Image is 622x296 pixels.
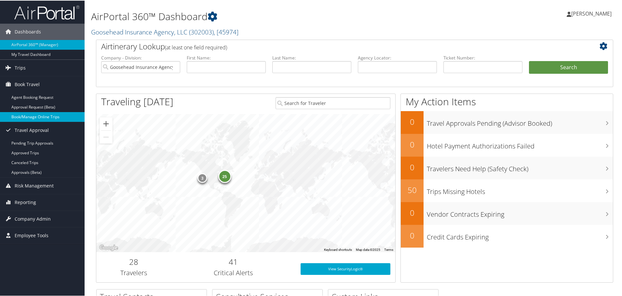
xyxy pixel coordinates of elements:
[384,247,393,251] a: Terms (opens in new tab)
[101,256,166,267] h2: 28
[15,76,40,92] span: Book Travel
[15,210,51,226] span: Company Admin
[100,130,113,143] button: Zoom out
[15,23,41,39] span: Dashboards
[401,138,424,149] h2: 0
[14,4,79,19] img: airportal-logo.png
[189,27,214,36] span: ( 302003 )
[101,94,173,108] h1: Traveling [DATE]
[358,54,437,60] label: Agency Locator:
[427,161,613,173] h3: Travelers Need Help (Safety Check)
[401,156,613,179] a: 0Travelers Need Help (Safety Check)
[218,169,231,182] div: 25
[15,59,26,75] span: Trips
[15,194,36,210] span: Reporting
[443,54,522,60] label: Ticket Number:
[401,179,613,201] a: 50Trips Missing Hotels
[401,94,613,108] h1: My Action Items
[567,3,618,23] a: [PERSON_NAME]
[301,263,390,274] a: View SecurityLogic®
[98,243,119,251] img: Google
[401,224,613,247] a: 0Credit Cards Expiring
[427,229,613,241] h3: Credit Cards Expiring
[401,229,424,240] h2: 0
[91,9,442,23] h1: AirPortal 360™ Dashboard
[187,54,266,60] label: First Name:
[571,9,612,17] span: [PERSON_NAME]
[529,60,608,73] button: Search
[427,183,613,196] h3: Trips Missing Hotels
[401,110,613,133] a: 0Travel Approvals Pending (Advisor Booked)
[276,97,390,109] input: Search for Traveler
[176,256,291,267] h2: 41
[356,247,380,251] span: Map data ©2025
[401,201,613,224] a: 0Vendor Contracts Expiring
[91,27,238,36] a: Goosehead Insurance Agency, LLC
[197,173,207,182] div: 3
[401,133,613,156] a: 0Hotel Payment Authorizations Failed
[101,40,565,51] h2: Airtinerary Lookup
[98,243,119,251] a: Open this area in Google Maps (opens a new window)
[15,227,48,243] span: Employee Tools
[427,115,613,127] h3: Travel Approvals Pending (Advisor Booked)
[101,54,180,60] label: Company - Division:
[176,268,291,277] h3: Critical Alerts
[427,206,613,218] h3: Vendor Contracts Expiring
[165,43,227,50] span: (at least one field required)
[272,54,351,60] label: Last Name:
[324,247,352,251] button: Keyboard shortcuts
[401,207,424,218] h2: 0
[401,116,424,127] h2: 0
[15,177,54,193] span: Risk Management
[401,161,424,172] h2: 0
[214,27,238,36] span: , [ 45974 ]
[100,117,113,130] button: Zoom in
[401,184,424,195] h2: 50
[427,138,613,150] h3: Hotel Payment Authorizations Failed
[101,268,166,277] h3: Travelers
[15,122,49,138] span: Travel Approval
